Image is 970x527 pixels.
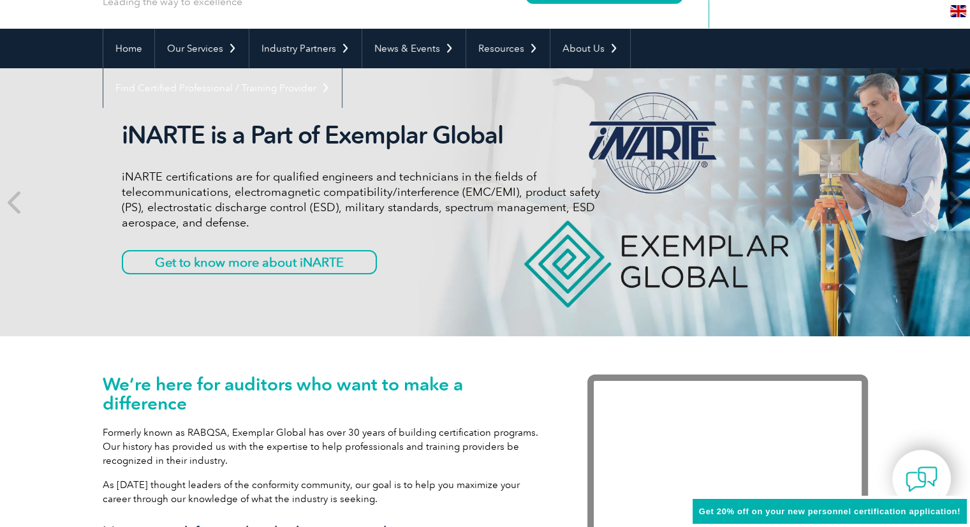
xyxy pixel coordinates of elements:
a: Get to know more about iNARTE [122,250,377,274]
span: Get 20% off on your new personnel certification application! [699,507,960,516]
img: contact-chat.png [906,463,937,495]
a: Find Certified Professional / Training Provider [103,68,342,108]
p: As [DATE] thought leaders of the conformity community, our goal is to help you maximize your care... [103,478,549,506]
a: Industry Partners [249,29,362,68]
a: Home [103,29,154,68]
a: Resources [466,29,550,68]
img: en [950,5,966,17]
h2: iNARTE is a Part of Exemplar Global [122,121,600,150]
a: Our Services [155,29,249,68]
p: iNARTE certifications are for qualified engineers and technicians in the fields of telecommunicat... [122,169,600,230]
a: News & Events [362,29,466,68]
a: About Us [550,29,630,68]
p: Formerly known as RABQSA, Exemplar Global has over 30 years of building certification programs. O... [103,426,549,468]
h1: We’re here for auditors who want to make a difference [103,375,549,413]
